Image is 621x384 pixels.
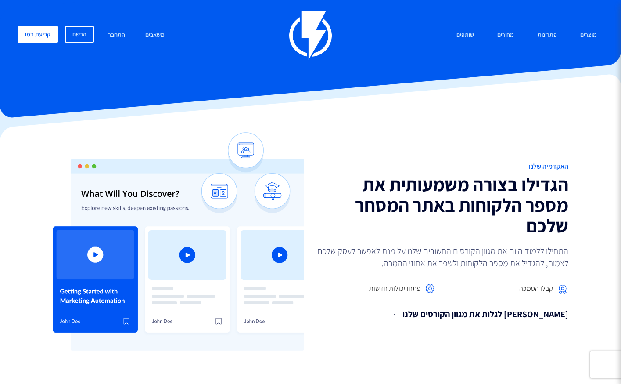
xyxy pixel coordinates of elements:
a: מוצרים [574,26,603,45]
a: משאבים [139,26,171,45]
h2: הגדילו בצורה משמעותית את מספר הלקוחות באתר המסחר שלכם [317,174,569,236]
p: התחילו ללמוד היום את מגוון הקורסים החשובים שלנו על מנת לאפשר לעסק שלכם לצמוח, להגדיל את מספר הלקו... [317,245,569,269]
span: פתחו יכולות חדשות [369,284,421,294]
a: שותפים [450,26,481,45]
a: [PERSON_NAME] לגלות את מגוון הקורסים שלנו ← [317,308,569,321]
a: התחבר [101,26,132,45]
a: הרשם [65,26,94,43]
span: קבלו הסמכה [519,284,553,294]
a: קביעת דמו [18,26,58,43]
a: פתרונות [531,26,564,45]
h1: האקדמיה שלנו [317,163,569,170]
a: מחירים [491,26,520,45]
